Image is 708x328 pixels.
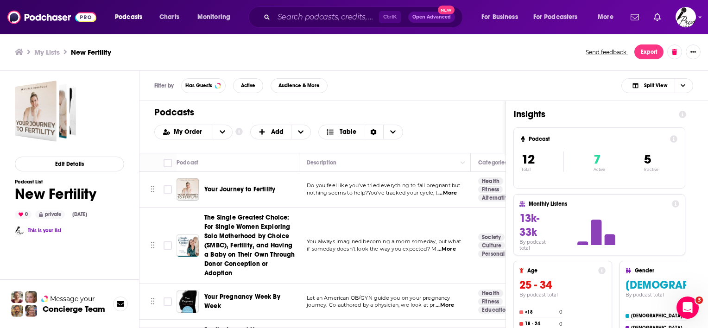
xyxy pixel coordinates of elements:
div: 0 [15,210,32,219]
button: open menu [527,10,591,25]
span: Message your [50,294,95,303]
h4: [DEMOGRAPHIC_DATA] [631,313,683,319]
span: Monitoring [197,11,230,24]
div: Sort Direction [364,125,383,139]
span: Toggle select row [164,241,172,250]
button: open menu [213,125,232,139]
h4: 18 - 24 [525,321,557,327]
img: Sydney Profile [11,291,23,303]
h4: By podcast total [519,239,557,251]
span: if someday doesn’t look the way you expected? M [307,246,436,252]
span: Ctrl K [379,11,401,23]
h4: <18 [525,309,557,315]
button: Audience & More [271,78,328,93]
h2: Choose List sort [154,125,233,139]
span: 12 [521,151,535,167]
h1: New Fertility [15,185,96,203]
button: Move [150,183,156,196]
h1: Podcasts [154,107,483,118]
button: Active [233,78,263,93]
span: Podcasts [115,11,142,24]
img: Your Journey to Fertility [177,178,199,201]
a: New Fertility [15,81,76,142]
a: Show notifications dropdown [650,9,664,25]
span: You always imagined becoming a mom someday, but what [307,238,461,245]
h3: Podcast List [15,179,96,185]
img: Stephanie Donovan [15,226,24,235]
button: Move [150,239,156,252]
span: Do you feel like you've tried everything to fall pregnant but [307,182,460,189]
img: The Single Greatest Choice: For Single Women Exploring Solo Motherhood by Choice (SMBC), Fertilit... [177,234,199,257]
a: Charts [153,10,185,25]
span: Toggle select row [164,185,172,194]
span: ...More [436,302,454,309]
span: Your Journey to Fertility [204,185,275,193]
span: ...More [437,246,456,253]
span: Audience & More [278,83,320,88]
h4: Podcast [529,136,666,142]
button: Choose View [318,125,403,139]
img: Jon Profile [11,305,23,317]
h3: New Fertility [71,48,111,57]
div: Search podcasts, credits, & more... [257,6,472,28]
h3: Filter by [154,82,174,89]
h2: Choose View [621,78,693,93]
a: Education [478,306,513,314]
span: Split View [644,83,667,88]
span: Add [271,129,284,135]
span: Let an American OB/GYN guide you on your pregnancy [307,295,450,301]
span: Open Advanced [412,15,451,19]
span: journey. Co-authored by a physician, we look at pr [307,302,435,308]
iframe: Intercom live chat [676,296,699,319]
span: nothing seems to help?You've tracked your cycle, t [307,189,438,196]
span: For Business [481,11,518,24]
button: open menu [591,10,625,25]
button: open menu [108,10,154,25]
h4: 0 [559,309,563,315]
div: private [35,210,65,219]
span: 5 [644,151,651,167]
a: Podchaser - Follow, Share and Rate Podcasts [7,8,96,26]
a: Your Pregnancy Week By Week [204,292,296,311]
span: Has Guests [185,83,212,88]
a: The Single Greatest Choice: For Single Women Exploring Solo Motherhood by Choice (SMBC), Fertilit... [204,213,296,278]
span: My Order [174,129,205,135]
button: Edit Details [15,157,124,171]
a: Culture [478,242,505,249]
button: Has Guests [181,78,226,93]
h4: 0 [559,321,563,327]
img: Your Pregnancy Week By Week [177,290,199,313]
h1: Insights [513,108,671,120]
h4: By podcast total [519,292,606,298]
span: Toggle select row [164,297,172,306]
span: Active [241,83,255,88]
a: This is your list [28,227,61,233]
h3: Concierge Team [43,304,105,314]
h3: 25 - 34 [519,278,606,292]
a: My Lists [34,48,60,57]
button: + Add [250,125,311,139]
span: New [438,6,455,14]
button: Column Actions [457,158,468,169]
p: Inactive [644,167,658,172]
a: Health [478,177,503,185]
a: Alternative Health [478,194,534,202]
img: User Profile [676,7,696,27]
a: Fitness [478,298,503,305]
p: Total [521,167,563,172]
span: Charts [159,11,179,24]
button: open menu [155,129,213,135]
h4: Monthly Listens [529,201,668,207]
button: Open AdvancedNew [408,12,455,23]
button: Show More Button [686,44,701,59]
h4: Age [527,267,594,274]
span: ...More [438,189,457,197]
